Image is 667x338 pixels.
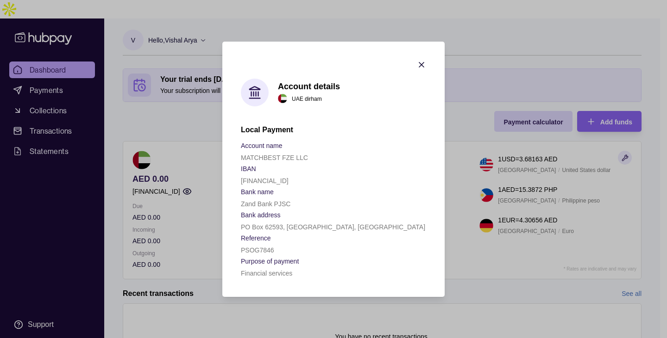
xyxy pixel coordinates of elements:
p: MATCHBEST FZE LLC [241,154,308,161]
h2: Local Payment [241,125,426,135]
p: PO Box 62593, [GEOGRAPHIC_DATA], [GEOGRAPHIC_DATA] [241,223,425,231]
p: Account name [241,142,283,149]
p: IBAN [241,165,256,172]
p: PSOG7846 [241,246,274,254]
img: ae [278,94,287,103]
p: Financial services [241,270,292,277]
h1: Account details [278,81,340,91]
p: Purpose of payment [241,258,299,265]
p: UAE dirham [292,93,322,104]
p: Bank address [241,211,281,219]
p: [FINANCIAL_ID] [241,177,289,184]
p: Reference [241,234,271,242]
p: Zand Bank PJSC [241,200,290,208]
p: Bank name [241,188,274,196]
